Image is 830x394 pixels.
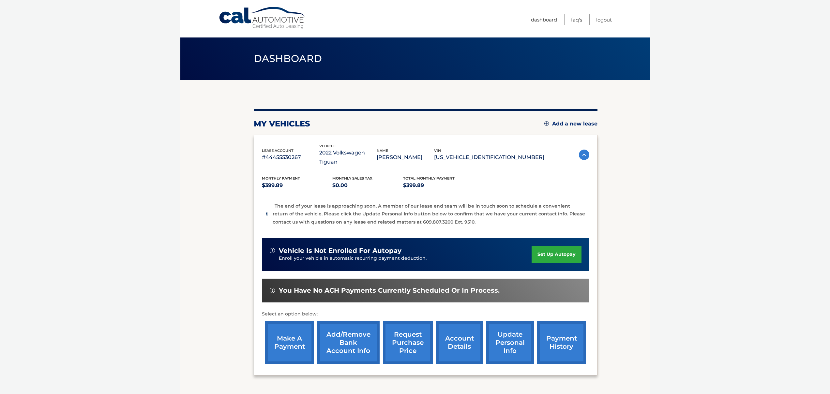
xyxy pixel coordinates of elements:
[434,148,441,153] span: vin
[254,119,310,129] h2: my vehicles
[596,14,612,25] a: Logout
[262,153,319,162] p: #44455530267
[273,203,585,225] p: The end of your lease is approaching soon. A member of our lease end team will be in touch soon t...
[537,321,586,364] a: payment history
[270,288,275,293] img: alert-white.svg
[265,321,314,364] a: make a payment
[262,181,333,190] p: $399.89
[279,286,500,295] span: You have no ACH payments currently scheduled or in process.
[403,176,455,181] span: Total Monthly Payment
[486,321,534,364] a: update personal info
[262,148,294,153] span: lease account
[532,246,581,263] a: set up autopay
[262,310,589,318] p: Select an option below:
[332,181,403,190] p: $0.00
[219,7,307,30] a: Cal Automotive
[319,148,377,167] p: 2022 Volkswagen Tiguan
[254,52,322,65] span: Dashboard
[544,121,597,127] a: Add a new lease
[531,14,557,25] a: Dashboard
[377,153,434,162] p: [PERSON_NAME]
[434,153,544,162] p: [US_VEHICLE_IDENTIFICATION_NUMBER]
[436,321,483,364] a: account details
[317,321,380,364] a: Add/Remove bank account info
[579,150,589,160] img: accordion-active.svg
[403,181,474,190] p: $399.89
[262,176,300,181] span: Monthly Payment
[332,176,372,181] span: Monthly sales Tax
[270,248,275,253] img: alert-white.svg
[571,14,582,25] a: FAQ's
[319,144,336,148] span: vehicle
[279,255,532,262] p: Enroll your vehicle in automatic recurring payment deduction.
[544,121,549,126] img: add.svg
[279,247,401,255] span: vehicle is not enrolled for autopay
[377,148,388,153] span: name
[383,321,433,364] a: request purchase price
